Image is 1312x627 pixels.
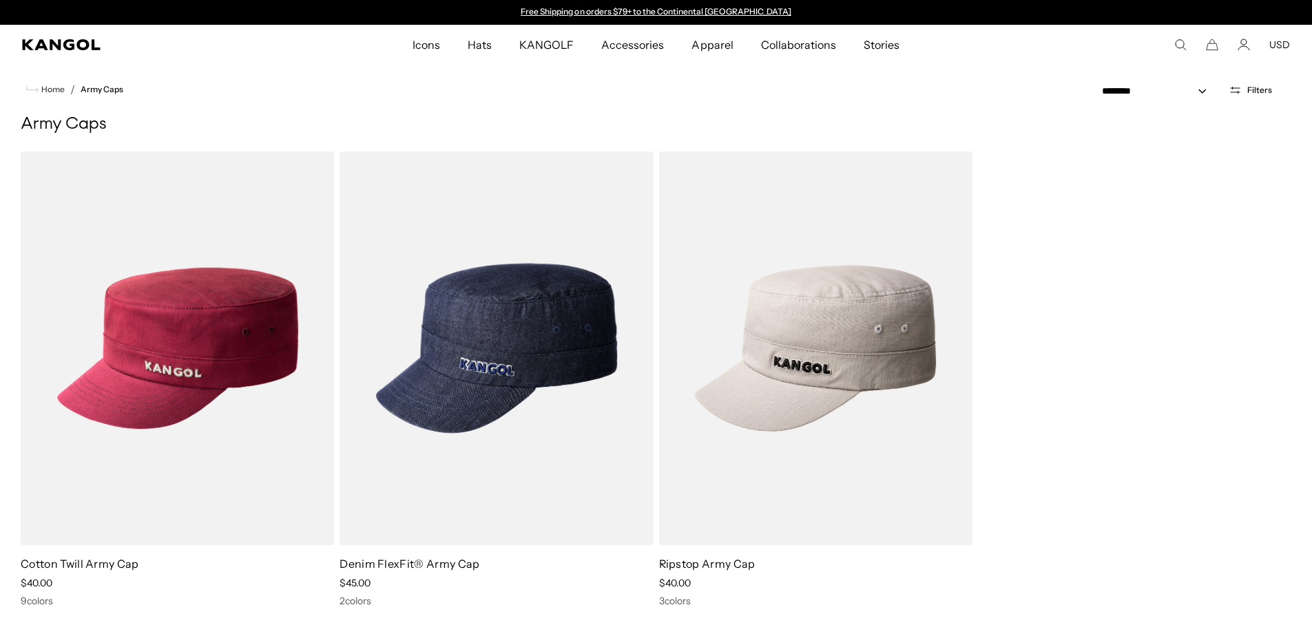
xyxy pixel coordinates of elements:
[514,7,798,18] slideshow-component: Announcement bar
[659,151,972,545] img: Ripstop Army Cap
[514,7,798,18] div: 1 of 2
[506,25,587,65] a: KANGOLF
[1247,85,1272,95] span: Filters
[65,81,75,98] li: /
[747,25,850,65] a: Collaborations
[1096,84,1220,98] select: Sort by: Featured
[39,85,65,94] span: Home
[468,25,492,65] span: Hats
[22,39,273,50] a: Kangol
[1220,84,1280,96] button: Open filters
[1206,39,1218,51] button: Cart
[21,577,52,589] span: $40.00
[659,577,691,589] span: $40.00
[21,151,334,545] img: Cotton Twill Army Cap
[340,151,653,545] img: Denim FlexFit® Army Cap
[864,25,899,65] span: Stories
[1269,39,1290,51] button: USD
[21,557,139,571] a: Cotton Twill Army Cap
[850,25,913,65] a: Stories
[659,595,972,607] div: 3 colors
[1238,39,1250,51] a: Account
[21,114,1291,135] h1: Army Caps
[26,83,65,96] a: Home
[21,595,334,607] div: 9 colors
[587,25,678,65] a: Accessories
[519,25,574,65] span: KANGOLF
[659,557,756,571] a: Ripstop Army Cap
[340,595,653,607] div: 2 colors
[399,25,454,65] a: Icons
[1174,39,1187,51] summary: Search here
[340,557,479,571] a: Denim FlexFit® Army Cap
[761,25,836,65] span: Collaborations
[521,6,791,17] a: Free Shipping on orders $79+ to the Continental [GEOGRAPHIC_DATA]
[413,25,440,65] span: Icons
[678,25,747,65] a: Apparel
[454,25,506,65] a: Hats
[340,577,371,589] span: $45.00
[514,7,798,18] div: Announcement
[601,25,664,65] span: Accessories
[691,25,733,65] span: Apparel
[81,85,123,94] a: Army Caps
